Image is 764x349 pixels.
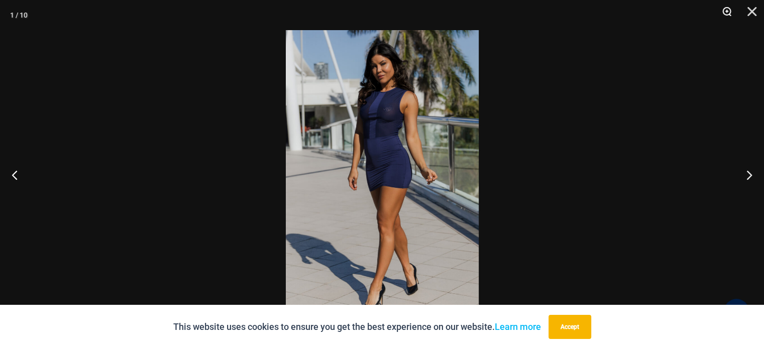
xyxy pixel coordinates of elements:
a: Learn more [495,321,541,332]
button: Accept [549,315,591,339]
button: Next [726,150,764,200]
p: This website uses cookies to ensure you get the best experience on our website. [173,319,541,334]
div: 1 / 10 [10,8,28,23]
img: Desire Me Navy 5192 Dress 11 [286,30,479,319]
